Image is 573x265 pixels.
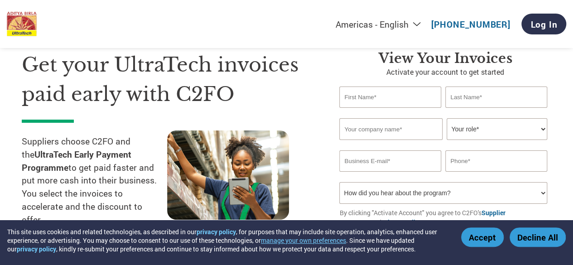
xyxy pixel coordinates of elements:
div: Invalid last name or last name is too long [445,109,547,115]
button: Accept [461,227,504,247]
p: By clicking "Activate Account" you agree to C2FO's and [339,208,551,227]
div: Inavlid Phone Number [445,173,547,178]
input: Your company name* [339,118,442,140]
a: Log In [521,14,566,34]
input: Last Name* [445,87,547,108]
div: Invalid company name or company name is too long [339,141,547,147]
input: Invalid Email format [339,150,441,172]
a: Supplier Agreement [339,208,505,226]
a: Privacy Policy [381,218,421,226]
img: supply chain worker [167,130,289,220]
div: Invalid first name or first name is too long [339,109,441,115]
h1: Get your UltraTech invoices paid early with C2FO [22,50,312,109]
p: Suppliers choose C2FO and the to get paid faster and put more cash into their business. You selec... [22,135,167,226]
p: Activate your account to get started [339,67,551,77]
div: This site uses cookies and related technologies, as described in our , for purposes that may incl... [7,227,448,253]
a: privacy policy [197,227,236,236]
input: Phone* [445,150,547,172]
select: Title/Role [447,118,547,140]
button: Decline All [510,227,566,247]
strong: UltraTech Early Payment Programme [22,149,131,173]
a: [PHONE_NUMBER] [431,19,510,30]
a: privacy policy [17,245,56,253]
h3: View your invoices [339,50,551,67]
div: Inavlid Email Address [339,173,441,178]
button: manage your own preferences [261,236,346,245]
input: First Name* [339,87,441,108]
img: UltraTech [7,12,37,37]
